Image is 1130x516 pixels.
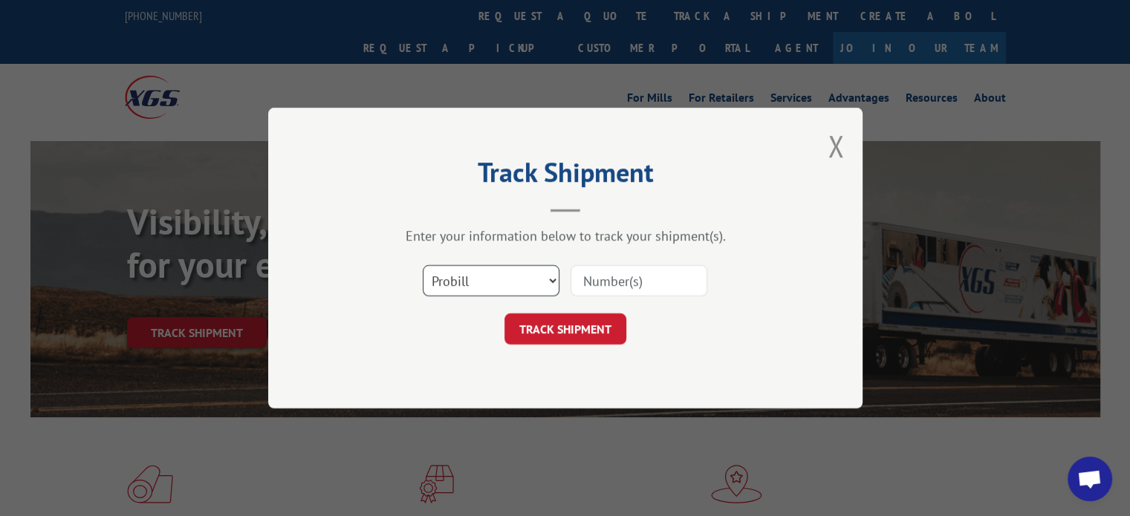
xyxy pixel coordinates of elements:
[571,265,707,296] input: Number(s)
[342,227,788,244] div: Enter your information below to track your shipment(s).
[342,162,788,190] h2: Track Shipment
[504,313,626,344] button: TRACK SHIPMENT
[1068,457,1112,501] div: Open chat
[828,126,844,166] button: Close modal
